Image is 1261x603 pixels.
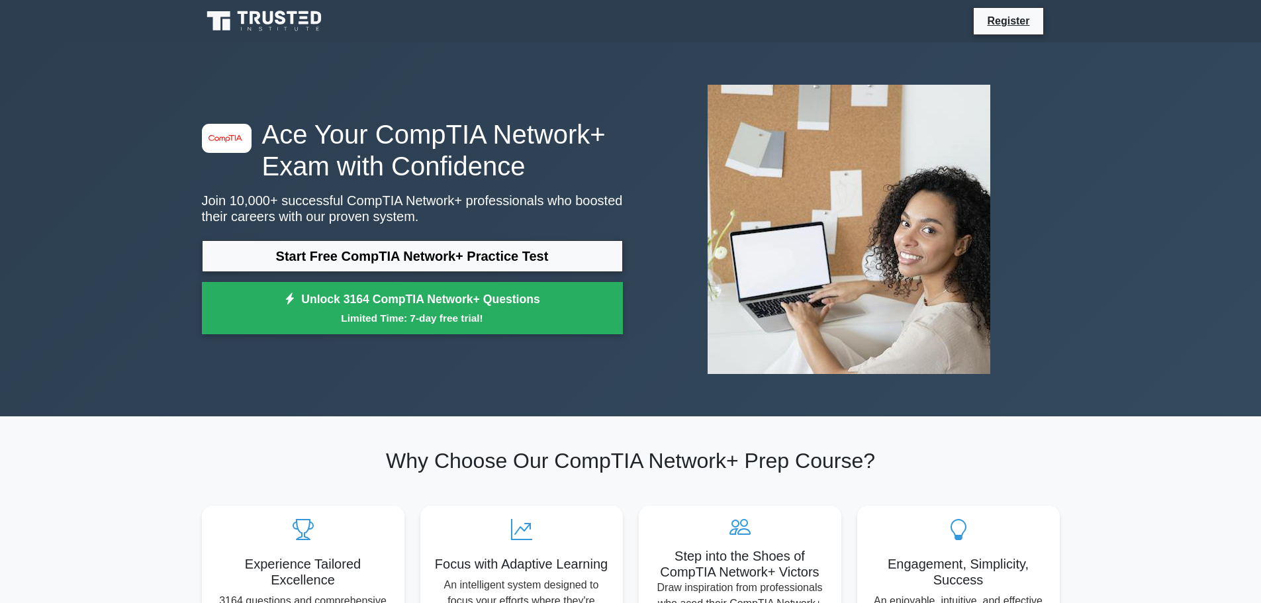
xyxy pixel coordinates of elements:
small: Limited Time: 7-day free trial! [218,310,606,326]
h5: Engagement, Simplicity, Success [868,556,1049,588]
h5: Experience Tailored Excellence [212,556,394,588]
h5: Step into the Shoes of CompTIA Network+ Victors [649,548,831,580]
a: Unlock 3164 CompTIA Network+ QuestionsLimited Time: 7-day free trial! [202,282,623,335]
h2: Why Choose Our CompTIA Network+ Prep Course? [202,448,1060,473]
p: Join 10,000+ successful CompTIA Network+ professionals who boosted their careers with our proven ... [202,193,623,224]
h1: Ace Your CompTIA Network+ Exam with Confidence [202,118,623,182]
a: Register [979,13,1037,29]
h5: Focus with Adaptive Learning [431,556,612,572]
a: Start Free CompTIA Network+ Practice Test [202,240,623,272]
